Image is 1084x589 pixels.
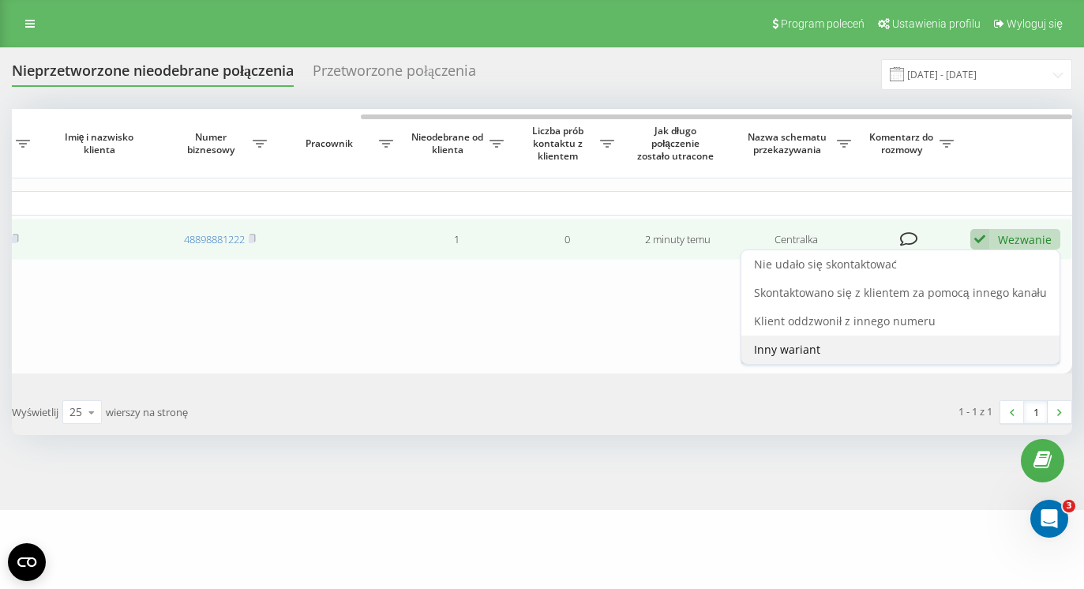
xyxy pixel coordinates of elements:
[8,543,46,581] button: Open CMP widget
[512,219,622,261] td: 0
[409,131,489,156] span: Nieodebrane od klienta
[313,62,476,87] div: Przetworzone połączenia
[51,131,151,156] span: Imię i nazwisko klienta
[867,131,940,156] span: Komentarz do rozmowy
[998,232,1052,247] div: Wezwanie
[1063,500,1075,512] span: 3
[184,232,245,246] a: 48898881222
[741,131,837,156] span: Nazwa schematu przekazywania
[754,342,820,357] span: Inny wariant
[622,219,733,261] td: 2 minuty temu
[754,257,897,272] span: Nie udało się skontaktować
[106,405,188,419] span: wierszy na stronę
[1007,17,1063,30] span: Wyloguj się
[172,131,253,156] span: Numer biznesowy
[754,313,936,328] span: Klient oddzwonił z innego numeru
[1030,500,1068,538] iframe: Intercom live chat
[754,285,1047,300] span: Skontaktowano się z klientem za pomocą innego kanału
[283,137,379,150] span: Pracownik
[733,219,859,261] td: Centralka
[635,125,720,162] span: Jak długo połączenie zostało utracone
[958,403,992,419] div: 1 - 1 z 1
[69,404,82,420] div: 25
[401,219,512,261] td: 1
[1024,401,1048,423] a: 1
[12,62,294,87] div: Nieprzetworzone nieodebrane połączenia
[892,17,981,30] span: Ustawienia profilu
[781,17,865,30] span: Program poleceń
[519,125,600,162] span: Liczba prób kontaktu z klientem
[12,405,58,419] span: Wyświetlij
